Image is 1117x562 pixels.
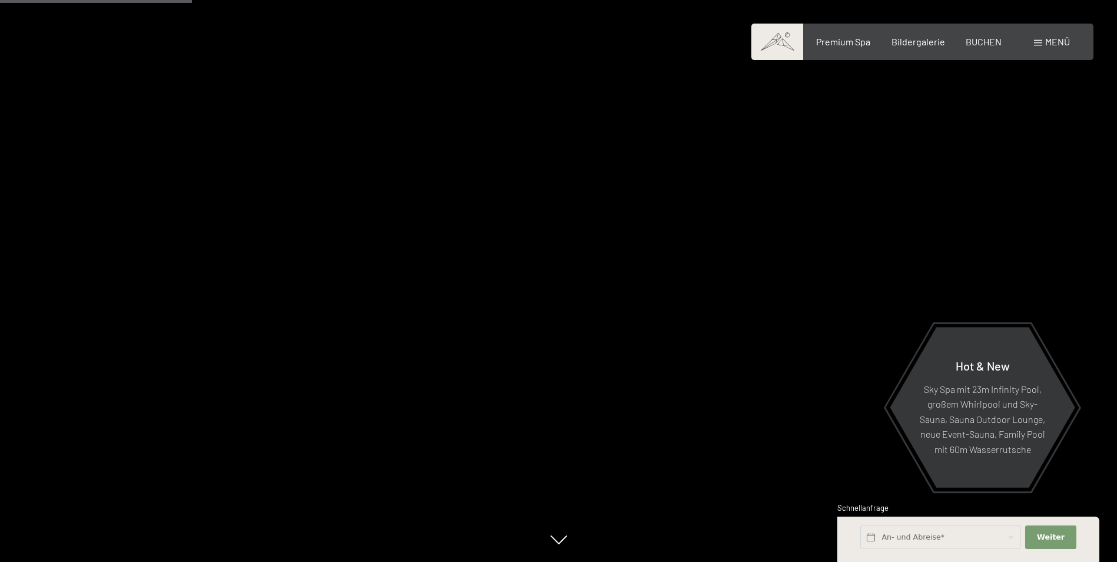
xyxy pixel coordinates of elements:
[1045,36,1070,47] span: Menü
[891,36,945,47] a: Bildergalerie
[816,36,870,47] a: Premium Spa
[889,326,1076,488] a: Hot & New Sky Spa mit 23m Infinity Pool, großem Whirlpool und Sky-Sauna, Sauna Outdoor Lounge, ne...
[956,358,1010,372] span: Hot & New
[919,381,1046,457] p: Sky Spa mit 23m Infinity Pool, großem Whirlpool und Sky-Sauna, Sauna Outdoor Lounge, neue Event-S...
[837,503,889,513] span: Schnellanfrage
[1025,525,1076,550] button: Weiter
[1037,532,1065,543] span: Weiter
[966,36,1002,47] a: BUCHEN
